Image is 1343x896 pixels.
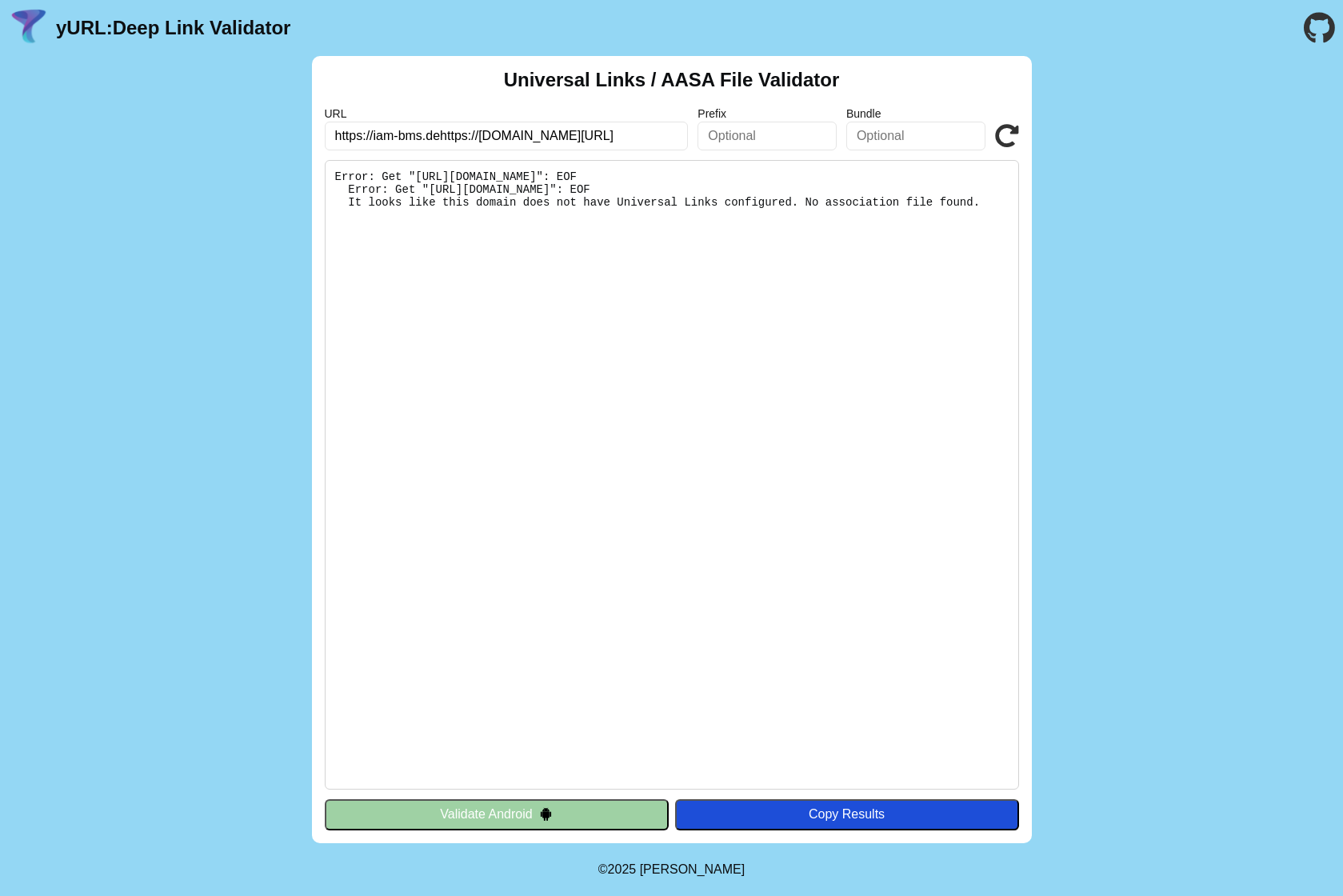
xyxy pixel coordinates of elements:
div: Copy Results [683,807,1011,822]
input: Optional [846,122,985,150]
img: yURL Logo [8,7,50,49]
input: Optional [697,122,837,150]
a: yURL:Deep Link Validator [56,17,290,39]
span: 2025 [608,862,637,876]
h2: Universal Links / AASA File Validator [504,69,840,91]
button: Validate Android [325,799,669,830]
a: Michael Ibragimchayev's Personal Site [640,862,745,876]
label: Prefix [697,107,837,120]
img: droidIcon.svg [539,807,553,821]
button: Copy Results [675,799,1019,830]
pre: Error: Get "[URL][DOMAIN_NAME]": EOF Error: Get "[URL][DOMAIN_NAME]": EOF It looks like this doma... [325,160,1019,790]
input: Required [325,122,689,150]
footer: © [598,843,745,896]
label: URL [325,107,689,120]
label: Bundle [846,107,985,120]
